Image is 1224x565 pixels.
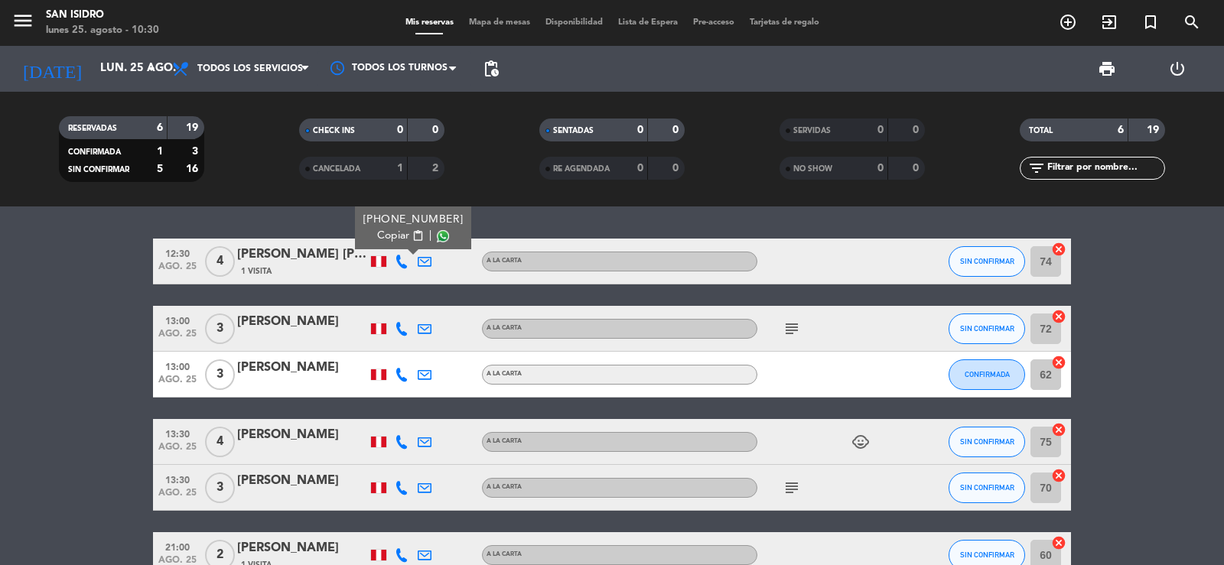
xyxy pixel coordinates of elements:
button: CONFIRMADA [949,359,1025,390]
strong: 2 [432,163,441,174]
div: [PERSON_NAME] [237,471,367,491]
span: ago. 25 [158,375,197,392]
span: 3 [205,472,235,503]
span: Mapa de mesas [461,18,538,27]
span: CONFIRMADA [68,148,121,156]
span: Disponibilidad [538,18,610,27]
strong: 0 [913,163,922,174]
span: A la carta [487,258,522,264]
span: Copiar [377,228,409,244]
span: CONFIRMADA [965,370,1010,378]
strong: 19 [186,122,201,133]
span: CHECK INS [313,127,355,135]
span: RESERVADAS [68,125,117,132]
i: menu [11,9,34,32]
i: cancel [1051,355,1066,370]
i: power_settings_new [1168,60,1187,78]
span: SIN CONFIRMAR [960,550,1014,559]
span: 21:00 [158,537,197,555]
strong: 6 [1118,125,1124,135]
strong: 0 [913,125,922,135]
button: SIN CONFIRMAR [949,472,1025,503]
strong: 3 [192,146,201,157]
span: ago. 25 [158,442,197,459]
i: cancel [1051,309,1066,324]
i: cancel [1051,468,1066,483]
i: subject [783,479,801,497]
span: 3 [205,313,235,344]
i: exit_to_app [1100,13,1118,31]
span: 4 [205,246,235,277]
button: SIN CONFIRMAR [949,246,1025,277]
button: Copiarcontent_paste [377,228,424,244]
div: San Isidro [46,8,159,23]
span: 12:30 [158,244,197,261]
strong: 0 [637,125,643,135]
strong: 0 [432,125,441,135]
i: add_circle_outline [1059,13,1077,31]
span: print [1098,60,1116,78]
div: [PHONE_NUMBER] [363,212,464,228]
span: A la carta [487,484,522,490]
span: 1 Visita [241,265,272,278]
span: SERVIDAS [793,127,831,135]
i: child_care [851,433,870,451]
span: ago. 25 [158,329,197,346]
input: Filtrar por nombre... [1046,160,1164,177]
i: cancel [1051,242,1066,257]
i: turned_in_not [1141,13,1160,31]
span: 13:30 [158,470,197,488]
strong: 0 [672,163,682,174]
i: [DATE] [11,52,93,86]
span: Mis reservas [398,18,461,27]
strong: 19 [1147,125,1162,135]
span: A la carta [487,325,522,331]
span: 13:00 [158,357,197,375]
span: SIN CONFIRMAR [960,483,1014,492]
i: subject [783,320,801,338]
span: ago. 25 [158,488,197,505]
span: 13:30 [158,424,197,442]
span: A la carta [487,371,522,377]
div: [PERSON_NAME] [237,425,367,445]
span: SIN CONFIRMAR [68,166,129,174]
div: [PERSON_NAME] [237,358,367,378]
span: ago. 25 [158,261,197,279]
span: 4 [205,427,235,457]
i: arrow_drop_down [142,60,161,78]
div: lunes 25. agosto - 10:30 [46,23,159,38]
strong: 0 [672,125,682,135]
span: 13:00 [158,311,197,329]
span: TOTAL [1029,127,1053,135]
strong: 0 [637,163,643,174]
span: SIN CONFIRMAR [960,324,1014,333]
div: [PERSON_NAME] [237,312,367,332]
strong: 16 [186,164,201,174]
span: 3 [205,359,235,390]
span: SENTADAS [553,127,594,135]
div: LOG OUT [1142,46,1213,92]
i: search [1183,13,1201,31]
button: SIN CONFIRMAR [949,427,1025,457]
span: Tarjetas de regalo [742,18,827,27]
i: cancel [1051,535,1066,550]
strong: 5 [157,164,163,174]
span: NO SHOW [793,165,832,173]
button: SIN CONFIRMAR [949,313,1025,344]
span: | [429,228,432,244]
button: menu [11,9,34,37]
i: cancel [1051,422,1066,437]
span: RE AGENDADA [553,165,610,173]
span: Todos los servicios [197,63,303,74]
span: content_paste [412,230,424,242]
div: [PERSON_NAME] [PERSON_NAME] [237,245,367,265]
span: Lista de Espera [610,18,685,27]
span: Pre-acceso [685,18,742,27]
strong: 1 [397,163,403,174]
span: A la carta [487,551,522,557]
span: CANCELADA [313,165,360,173]
i: filter_list [1027,159,1046,177]
span: pending_actions [482,60,500,78]
span: SIN CONFIRMAR [960,437,1014,446]
strong: 0 [877,125,884,135]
